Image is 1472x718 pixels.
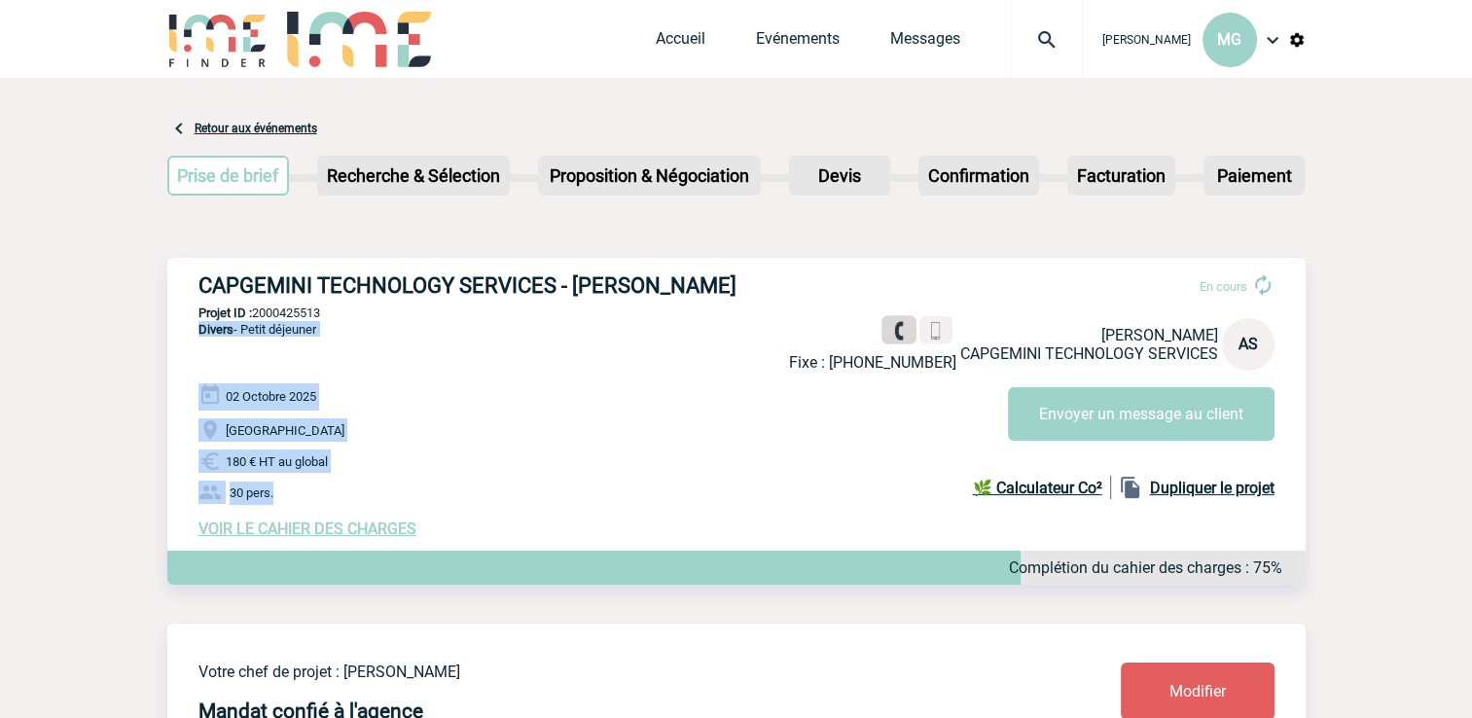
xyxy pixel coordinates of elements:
[169,158,288,194] p: Prise de brief
[319,158,508,194] p: Recherche & Sélection
[198,322,233,337] span: Divers
[226,423,344,438] span: [GEOGRAPHIC_DATA]
[656,29,705,56] a: Accueil
[889,322,908,341] img: fixe.png
[198,520,416,538] a: VOIR LE CAHIER DES CHARGES
[198,273,782,298] h3: CAPGEMINI TECHNOLOGY SERVICES - [PERSON_NAME]
[1239,335,1258,353] span: AS
[1102,33,1191,47] span: [PERSON_NAME]
[540,158,759,194] p: Proposition & Négociation
[927,322,945,340] img: portable.png
[890,29,960,56] a: Messages
[1200,279,1247,294] span: En cours
[167,305,1306,320] p: 2000425513
[973,476,1111,499] a: 🌿 Calculateur Co²
[791,158,888,194] p: Devis
[1101,326,1218,344] span: [PERSON_NAME]
[198,305,252,320] b: Projet ID :
[226,389,316,404] span: 02 Octobre 2025
[230,485,273,500] span: 30 pers.
[756,29,840,56] a: Evénements
[960,344,1218,363] span: CAPGEMINI TECHNOLOGY SERVICES
[226,454,328,469] span: 180 € HT au global
[1008,387,1275,441] button: Envoyer un message au client
[198,322,316,337] span: - Petit déjeuner
[1205,158,1303,194] p: Paiement
[1069,158,1173,194] p: Facturation
[1119,476,1142,499] img: file_copy-black-24dp.png
[973,479,1102,497] b: 🌿 Calculateur Co²
[920,158,1037,194] p: Confirmation
[789,353,956,372] p: Fixe : [PHONE_NUMBER]
[1150,479,1275,497] b: Dupliquer le projet
[1169,682,1226,700] span: Modifier
[167,12,269,67] img: IME-Finder
[195,122,317,135] a: Retour aux événements
[1217,30,1241,49] span: MG
[198,663,1006,681] p: Votre chef de projet : [PERSON_NAME]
